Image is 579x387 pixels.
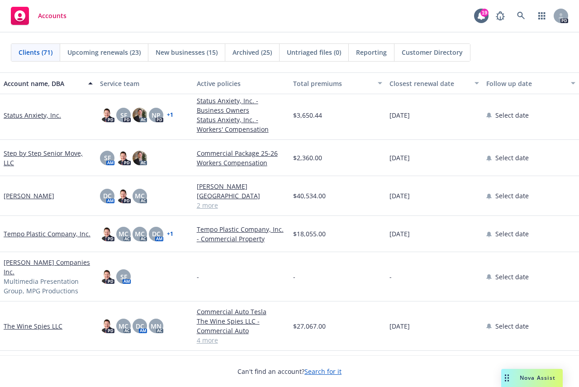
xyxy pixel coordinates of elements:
span: [DATE] [389,110,410,120]
span: [DATE] [389,191,410,201]
a: + 1 [167,231,173,237]
img: photo [116,151,131,165]
span: Reporting [356,48,387,57]
a: Status Anxiety, Inc. [4,110,61,120]
span: [DATE] [389,321,410,331]
a: Step by Step Senior Move, LLC [4,148,93,167]
button: Follow up date [483,72,579,94]
button: Service team [96,72,193,94]
a: Switch app [533,7,551,25]
div: Active policies [197,79,286,88]
a: Workers Compensation [197,158,286,167]
a: [GEOGRAPHIC_DATA] [197,191,286,201]
span: - [197,272,199,282]
img: photo [100,319,114,333]
img: photo [100,227,114,241]
span: [DATE] [389,229,410,239]
div: Account name, DBA [4,79,83,88]
span: SF [120,272,127,282]
span: Clients (71) [19,48,52,57]
span: DC [103,191,112,201]
span: Archived (25) [233,48,272,57]
span: New businesses (15) [156,48,218,57]
div: Total premiums [293,79,372,88]
img: photo [100,269,114,284]
a: Accounts [7,3,70,29]
a: Status Anxiety, Inc. - Business Owners [197,96,286,115]
span: $2,360.00 [293,153,322,162]
img: photo [133,151,147,165]
a: [PERSON_NAME] [197,182,286,191]
span: Customer Directory [402,48,463,57]
span: $40,534.00 [293,191,326,201]
button: Nova Assist [501,369,563,387]
div: Drag to move [501,369,513,387]
span: Select date [495,229,529,239]
span: [DATE] [389,153,410,162]
span: $3,650.44 [293,110,322,120]
img: photo [116,189,131,203]
a: 2 more [197,201,286,210]
span: SF [120,110,127,120]
a: Tempo Plastic Company, Inc. - Commercial Property [197,225,286,244]
a: Commercial Package 25-26 [197,148,286,158]
a: + 1 [167,112,173,118]
span: Can't find an account? [237,367,342,376]
span: Accounts [38,12,66,19]
span: SF [104,153,111,162]
button: Total premiums [289,72,386,94]
span: MC [135,229,145,239]
span: MN [151,321,161,331]
a: Commercial Auto Tesla [197,307,286,316]
span: $18,055.00 [293,229,326,239]
span: Nova Assist [520,374,555,382]
span: NP [152,110,161,120]
span: Select date [495,272,529,282]
div: Follow up date [486,79,565,88]
span: DC [152,229,161,239]
a: Search [512,7,530,25]
a: [PERSON_NAME] [4,191,54,201]
div: 19 [480,9,489,17]
span: Select date [495,191,529,201]
img: photo [133,108,147,122]
span: Upcoming renewals (23) [67,48,141,57]
span: Untriaged files (0) [287,48,341,57]
span: MC [119,229,128,239]
a: Status Anxiety, Inc. - Workers' Compensation [197,115,286,134]
a: The Wine Spies LLC [4,321,62,331]
span: DC [136,321,144,331]
span: - [389,272,392,282]
a: Report a Bug [491,7,509,25]
span: MC [135,191,145,201]
a: Tempo Plastic Company, Inc. [4,229,90,239]
span: MC [119,321,128,331]
img: photo [100,108,114,122]
div: Closest renewal date [389,79,469,88]
span: Select date [495,153,529,162]
a: Search for it [304,367,342,376]
a: The Wine Spies LLC - Commercial Auto [197,316,286,335]
a: [PERSON_NAME] Companies Inc. [4,258,93,277]
div: Service team [100,79,189,88]
span: Multimedia Presentation Group, MPG Productions [4,277,93,296]
span: - [293,272,295,282]
button: Closest renewal date [386,72,482,94]
button: Active policies [193,72,289,94]
span: Select date [495,321,529,331]
a: 4 more [197,335,286,345]
span: $27,067.00 [293,321,326,331]
span: Select date [495,110,529,120]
